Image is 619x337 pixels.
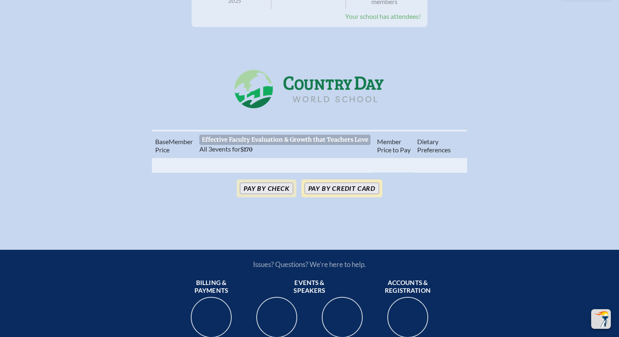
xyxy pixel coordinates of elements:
[199,145,212,153] span: All 3
[374,131,414,157] th: Member Price to Pay
[199,135,370,145] span: Effective Faculty Evaluation & Growth that Teachers Love
[414,131,454,157] th: Diet
[187,138,193,145] span: er
[155,138,169,145] span: Base
[280,279,339,295] span: Events & speakers
[199,145,253,153] span: events for
[593,311,609,327] img: To the top
[345,12,421,20] span: Your school has attendees!
[182,279,241,295] span: Billing & payments
[240,183,293,194] button: Pay by Check
[240,146,253,153] span: $170
[305,183,379,194] button: Pay by Credit Card
[228,63,391,115] img: Country Day School - Largo
[378,279,437,295] span: Accounts & registration
[591,309,611,329] button: Scroll Top
[417,138,451,154] span: ary Preferences
[152,131,196,157] th: Memb
[165,260,454,269] p: Issues? Questions? We’re here to help.
[155,146,169,154] span: Price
